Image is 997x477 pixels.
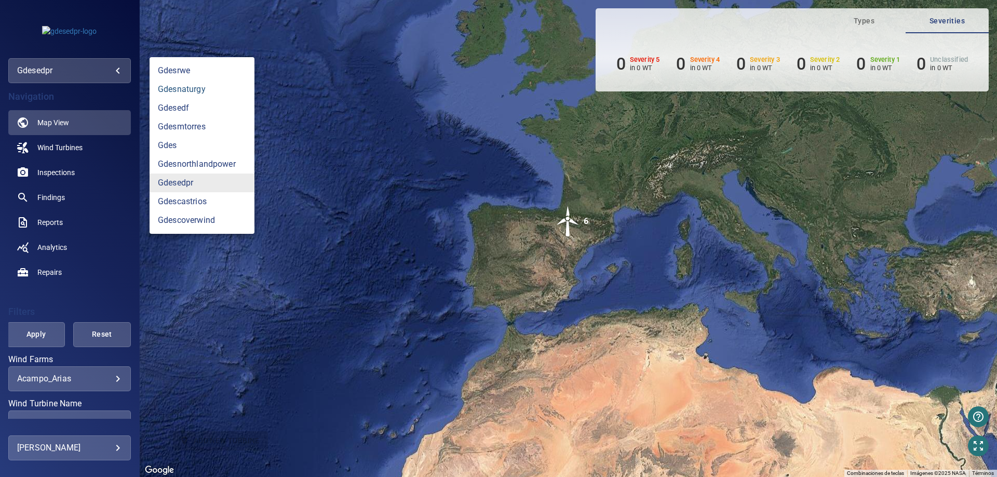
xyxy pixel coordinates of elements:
a: gdesnaturgy [150,80,254,99]
a: gdescoverwind [150,211,254,230]
a: gdesedf [150,99,254,117]
a: gdesmtorres [150,117,254,136]
a: gdescastrios [150,192,254,211]
a: gdes [150,136,254,155]
a: gdesnorthlandpower [150,155,254,174]
a: gdesrwe [150,61,254,80]
a: gdesedpr [150,174,254,192]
